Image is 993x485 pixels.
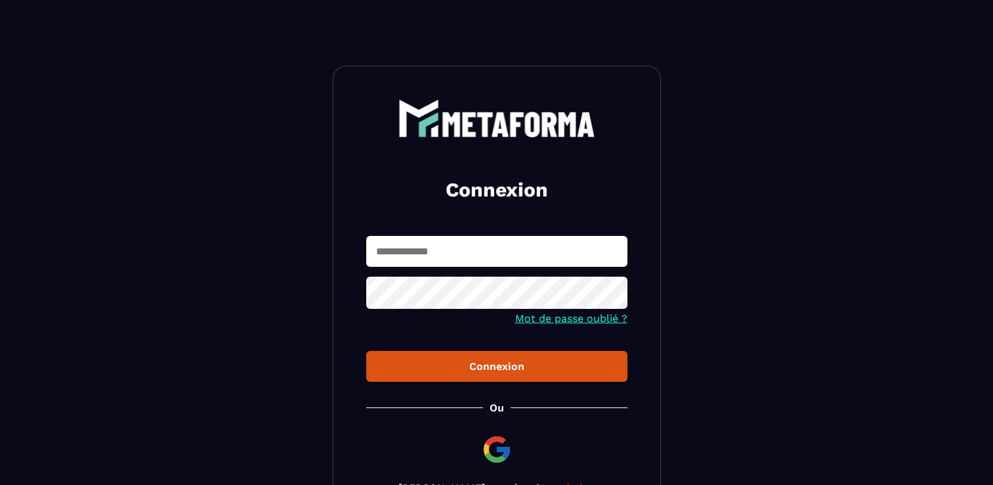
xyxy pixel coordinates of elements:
[366,351,627,382] button: Connexion
[398,99,595,137] img: logo
[490,402,504,414] p: Ou
[366,99,627,137] a: logo
[515,312,627,325] a: Mot de passe oublié ?
[377,360,617,373] div: Connexion
[382,177,612,203] h2: Connexion
[481,434,513,465] img: google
